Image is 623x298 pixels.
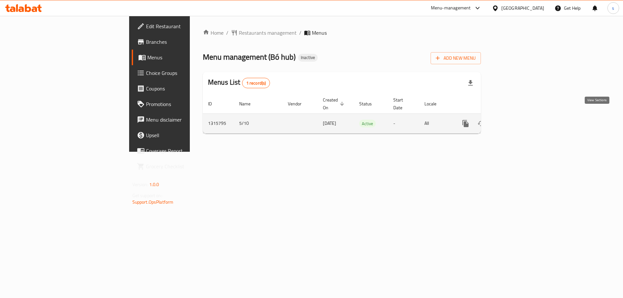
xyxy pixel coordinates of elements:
[299,29,301,37] li: /
[431,4,471,12] div: Menu-management
[612,5,614,12] span: s
[146,116,228,124] span: Menu disclaimer
[298,54,318,62] div: Inactive
[458,116,473,131] button: more
[146,85,228,92] span: Coupons
[146,100,228,108] span: Promotions
[132,50,233,65] a: Menus
[419,113,453,133] td: All
[323,119,336,127] span: [DATE]
[234,113,283,133] td: 5/10
[388,113,419,133] td: -
[393,96,411,112] span: Start Date
[323,96,346,112] span: Created On
[146,162,228,170] span: Grocery Checklist
[132,127,233,143] a: Upsell
[359,120,376,127] span: Active
[359,100,380,108] span: Status
[132,191,162,200] span: Get support on:
[463,75,478,91] div: Export file
[424,100,445,108] span: Locale
[149,180,159,189] span: 1.0.0
[231,29,297,37] a: Restaurants management
[132,34,233,50] a: Branches
[132,180,148,189] span: Version:
[146,147,228,155] span: Coverage Report
[242,78,270,88] div: Total records count
[436,54,476,62] span: Add New Menu
[132,65,233,81] a: Choice Groups
[146,22,228,30] span: Edit Restaurant
[132,112,233,127] a: Menu disclaimer
[208,100,220,108] span: ID
[146,131,228,139] span: Upsell
[203,94,525,134] table: enhanced table
[242,80,270,86] span: 1 record(s)
[431,52,481,64] button: Add New Menu
[147,54,228,61] span: Menus
[132,18,233,34] a: Edit Restaurant
[132,159,233,174] a: Grocery Checklist
[203,50,296,64] span: Menu management ( Bó hub )
[239,29,297,37] span: Restaurants management
[312,29,327,37] span: Menus
[146,38,228,46] span: Branches
[132,81,233,96] a: Coupons
[132,96,233,112] a: Promotions
[203,29,481,37] nav: breadcrumb
[298,55,318,60] span: Inactive
[473,116,489,131] button: Change Status
[239,100,259,108] span: Name
[208,77,270,88] h2: Menus List
[146,69,228,77] span: Choice Groups
[501,5,544,12] div: [GEOGRAPHIC_DATA]
[132,143,233,159] a: Coverage Report
[453,94,525,114] th: Actions
[288,100,310,108] span: Vendor
[132,198,174,206] a: Support.OpsPlatform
